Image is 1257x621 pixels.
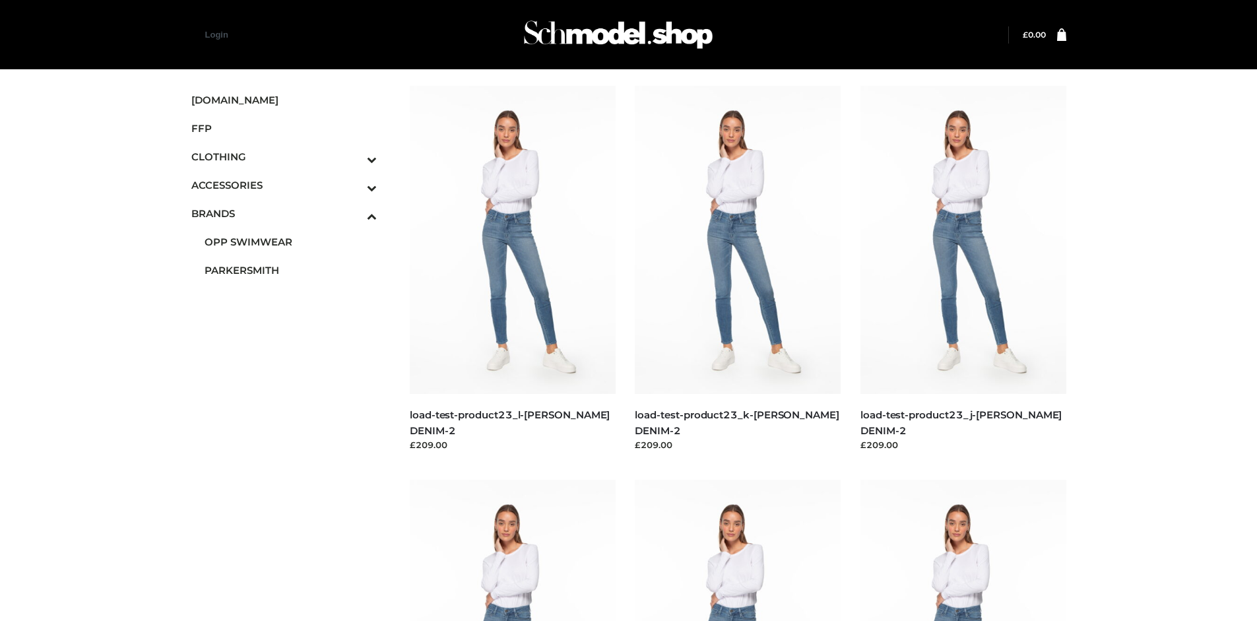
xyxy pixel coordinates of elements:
img: Schmodel Admin 964 [519,9,717,61]
a: load-test-product23_l-[PERSON_NAME] DENIM-2 [410,409,610,436]
a: Login [205,30,228,40]
a: BRANDSToggle Submenu [191,199,377,228]
a: load-test-product23_k-[PERSON_NAME] DENIM-2 [635,409,839,436]
a: load-test-product23_j-[PERSON_NAME] DENIM-2 [860,409,1062,436]
span: ACCESSORIES [191,178,377,193]
a: CLOTHINGToggle Submenu [191,143,377,171]
a: £0.00 [1023,30,1046,40]
span: OPP SWIMWEAR [205,234,377,249]
div: £209.00 [410,438,616,451]
a: ACCESSORIESToggle Submenu [191,171,377,199]
a: FFP [191,114,377,143]
span: BRANDS [191,206,377,221]
a: PARKERSMITH [205,256,377,284]
button: Toggle Submenu [331,171,377,199]
span: CLOTHING [191,149,377,164]
button: Toggle Submenu [331,143,377,171]
span: [DOMAIN_NAME] [191,92,377,108]
bdi: 0.00 [1023,30,1046,40]
span: FFP [191,121,377,136]
div: £209.00 [860,438,1066,451]
a: [DOMAIN_NAME] [191,86,377,114]
div: £209.00 [635,438,841,451]
span: £ [1023,30,1028,40]
span: PARKERSMITH [205,263,377,278]
a: OPP SWIMWEAR [205,228,377,256]
button: Toggle Submenu [331,199,377,228]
